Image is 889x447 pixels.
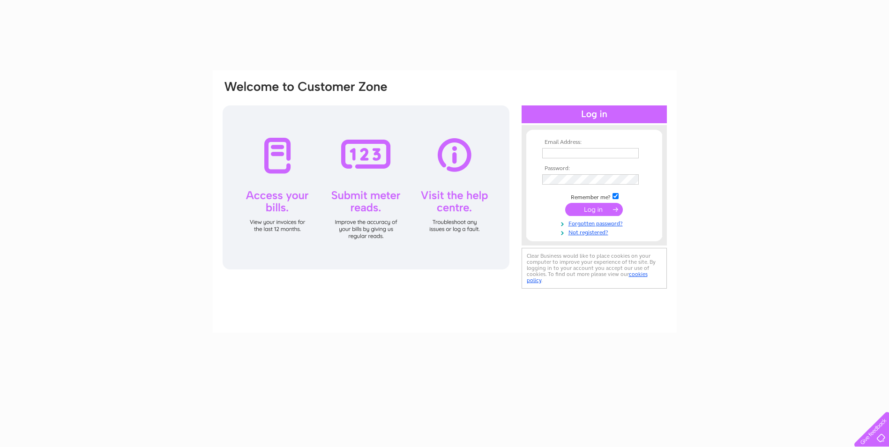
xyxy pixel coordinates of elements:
[540,139,649,146] th: Email Address:
[527,271,648,283] a: cookies policy
[522,248,667,289] div: Clear Business would like to place cookies on your computer to improve your experience of the sit...
[542,227,649,236] a: Not registered?
[565,203,623,216] input: Submit
[540,192,649,201] td: Remember me?
[540,165,649,172] th: Password:
[542,218,649,227] a: Forgotten password?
